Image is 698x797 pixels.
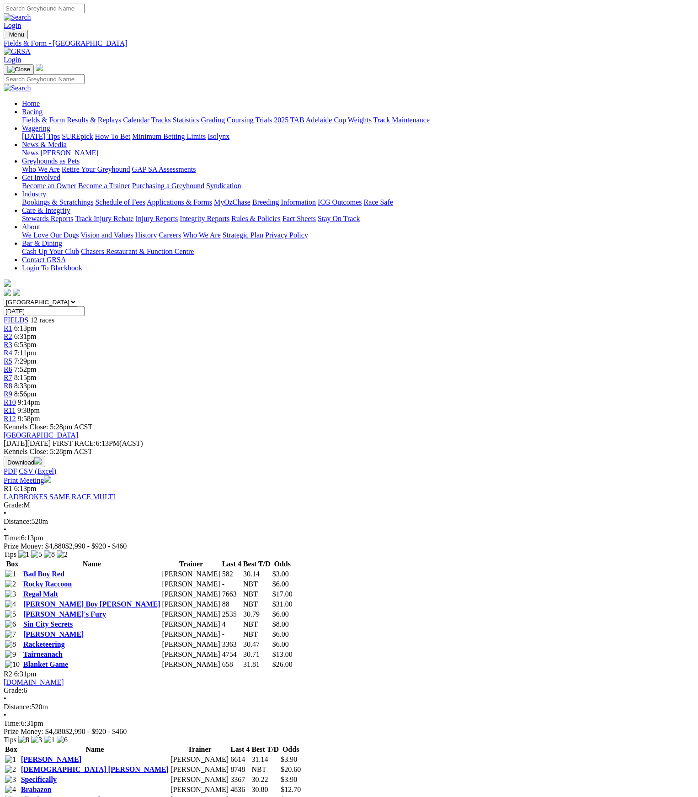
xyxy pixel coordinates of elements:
[4,686,694,695] div: 6
[4,415,16,422] span: R12
[272,610,289,618] span: $6.00
[22,198,694,206] div: Industry
[53,439,96,447] span: FIRST RACE:
[230,765,250,774] td: 8748
[251,785,279,794] td: 30.80
[44,550,55,559] img: 8
[243,630,271,639] td: NBT
[4,467,694,475] div: Download
[4,467,17,475] a: PDF
[95,198,145,206] a: Schedule of Fees
[222,590,242,599] td: 7663
[80,231,133,239] a: Vision and Values
[243,610,271,619] td: 30.79
[318,198,362,206] a: ICG Outcomes
[4,48,31,56] img: GRSA
[280,745,301,754] th: Odds
[4,703,31,711] span: Distance:
[4,550,16,558] span: Tips
[4,382,12,390] a: R8
[22,223,40,231] a: About
[57,736,68,744] img: 6
[22,206,70,214] a: Care & Integrity
[22,182,76,190] a: Become an Owner
[22,248,79,255] a: Cash Up Your Club
[22,190,46,198] a: Industry
[4,509,6,517] span: •
[4,357,12,365] span: R5
[22,215,73,222] a: Stewards Reports
[243,570,271,579] td: 30.14
[243,590,271,599] td: NBT
[5,630,16,639] img: 7
[4,476,51,484] a: Print Meeting
[4,448,694,456] div: Kennels Close: 5:28pm ACST
[251,775,279,784] td: 30.22
[21,745,169,754] th: Name
[4,728,694,736] div: Prize Money: $4,880
[4,456,45,467] button: Download
[5,786,16,794] img: 4
[4,439,27,447] span: [DATE]
[4,517,31,525] span: Distance:
[243,600,271,609] td: NBT
[14,341,37,348] span: 6:53pm
[123,116,149,124] a: Calendar
[162,640,221,649] td: [PERSON_NAME]
[14,324,37,332] span: 6:13pm
[23,570,64,578] a: Bad Boy Red
[22,132,60,140] a: [DATE] Tips
[22,256,66,264] a: Contact GRSA
[243,559,271,569] th: Best T/D
[4,719,21,727] span: Time:
[151,116,171,124] a: Tracks
[4,695,6,702] span: •
[22,116,694,124] div: Racing
[4,333,12,340] span: R2
[162,559,221,569] th: Trainer
[4,485,12,492] span: R1
[67,116,121,124] a: Results & Replays
[4,686,24,694] span: Grade:
[22,174,60,181] a: Get Involved
[162,660,221,669] td: [PERSON_NAME]
[9,31,24,38] span: Menu
[222,630,242,639] td: -
[162,590,221,599] td: [PERSON_NAME]
[4,517,694,526] div: 520m
[243,580,271,589] td: NBT
[272,600,293,608] span: $31.00
[4,534,694,542] div: 6:13pm
[65,728,127,735] span: $2,990 - $920 - $460
[363,198,393,206] a: Race Safe
[272,559,293,569] th: Odds
[40,149,98,157] a: [PERSON_NAME]
[208,132,229,140] a: Isolynx
[22,248,694,256] div: Bar & Dining
[4,406,16,414] span: R11
[23,660,68,668] a: Blanket Game
[75,215,133,222] a: Track Injury Rebate
[22,124,50,132] a: Wagering
[4,13,31,21] img: Search
[243,620,271,629] td: NBT
[5,570,16,578] img: 1
[4,39,694,48] div: Fields & Form - [GEOGRAPHIC_DATA]
[4,84,31,92] img: Search
[222,650,242,659] td: 4754
[21,765,169,773] a: [DEMOGRAPHIC_DATA] [PERSON_NAME]
[22,132,694,141] div: Wagering
[4,526,6,533] span: •
[251,745,279,754] th: Best T/D
[4,280,11,287] img: logo-grsa-white.png
[132,132,206,140] a: Minimum Betting Limits
[4,365,12,373] a: R6
[5,660,20,669] img: 10
[135,215,178,222] a: Injury Reports
[4,670,12,678] span: R2
[201,116,225,124] a: Grading
[4,390,12,398] a: R9
[31,736,42,744] img: 3
[5,610,16,618] img: 5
